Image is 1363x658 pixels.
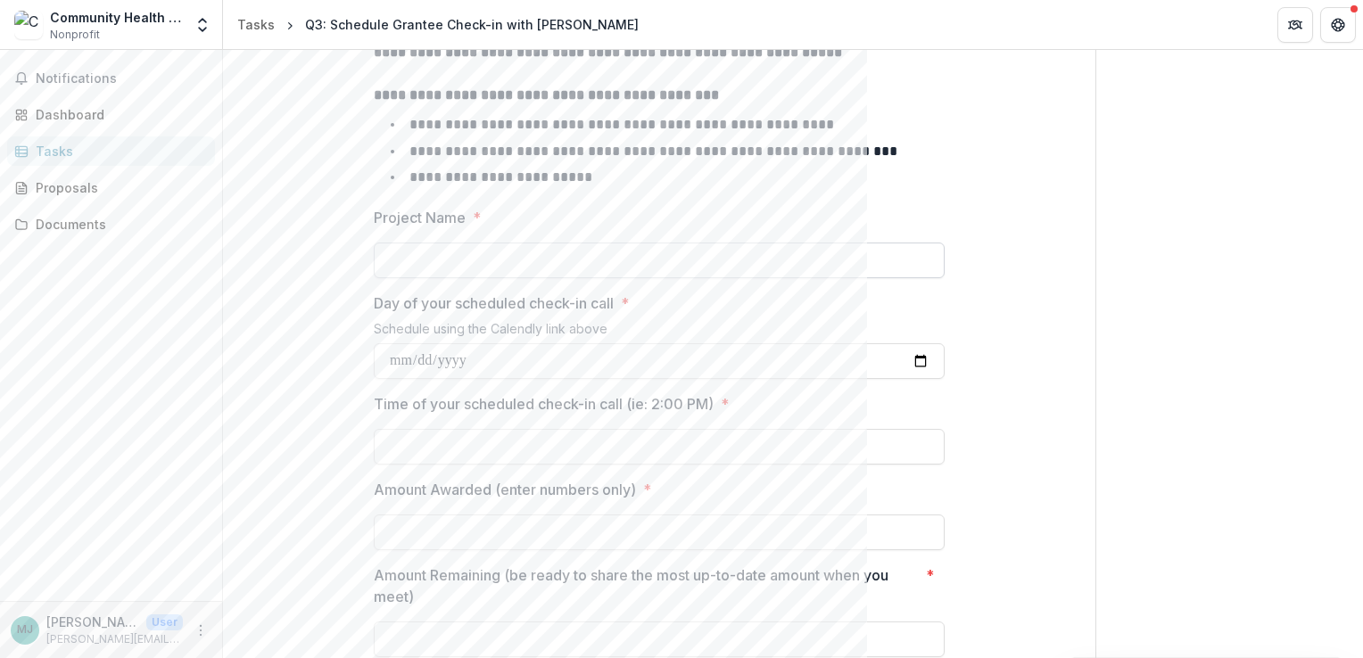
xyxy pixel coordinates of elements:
[17,624,33,636] div: Michelle Jones
[374,207,466,228] p: Project Name
[1277,7,1313,43] button: Partners
[190,620,211,641] button: More
[190,7,215,43] button: Open entity switcher
[230,12,646,37] nav: breadcrumb
[36,178,201,197] div: Proposals
[36,142,201,160] div: Tasks
[374,321,945,343] div: Schedule using the Calendly link above
[50,27,100,43] span: Nonprofit
[374,479,636,500] p: Amount Awarded (enter numbers only)
[374,564,919,607] p: Amount Remaining (be ready to share the most up-to-date amount when you meet)
[7,210,215,239] a: Documents
[50,8,183,27] div: Community Health Connection Inc.
[46,613,139,631] p: [PERSON_NAME]
[36,71,208,86] span: Notifications
[7,100,215,129] a: Dashboard
[230,12,282,37] a: Tasks
[146,614,183,630] p: User
[7,173,215,202] a: Proposals
[14,11,43,39] img: Community Health Connection Inc.
[1320,7,1356,43] button: Get Help
[7,64,215,93] button: Notifications
[36,105,201,124] div: Dashboard
[237,15,275,34] div: Tasks
[7,136,215,166] a: Tasks
[36,215,201,234] div: Documents
[46,631,183,647] p: [PERSON_NAME][EMAIL_ADDRESS][PERSON_NAME][DOMAIN_NAME]
[374,393,714,415] p: Time of your scheduled check-in call (ie: 2:00 PM)
[305,15,639,34] div: Q3: Schedule Grantee Check-in with [PERSON_NAME]
[374,292,614,314] p: Day of your scheduled check-in call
